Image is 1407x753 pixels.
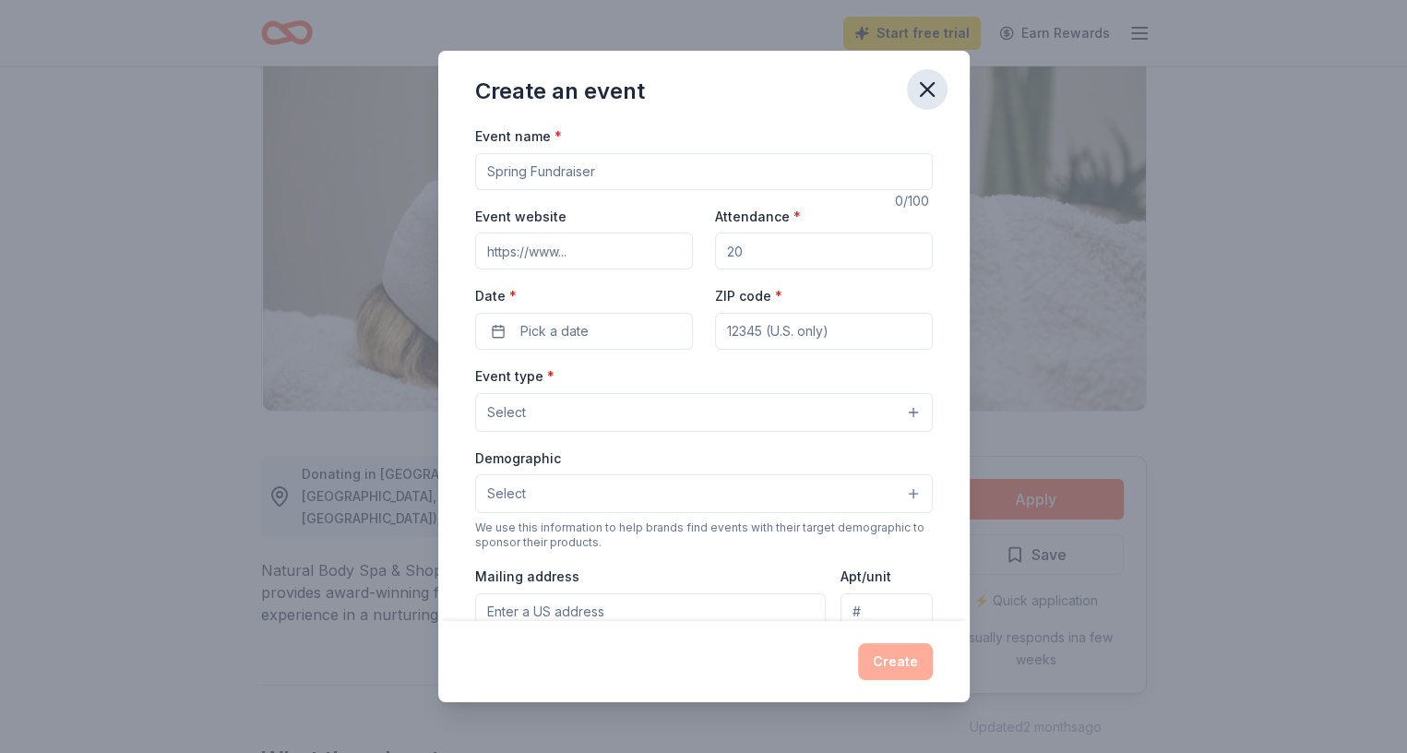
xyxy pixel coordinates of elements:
label: Date [475,287,693,305]
div: 0 /100 [895,190,933,212]
span: Pick a date [520,320,589,342]
div: We use this information to help brands find events with their target demographic to sponsor their... [475,520,933,550]
input: Spring Fundraiser [475,153,933,190]
label: ZIP code [715,287,782,305]
input: https://www... [475,233,693,269]
span: Select [487,401,526,424]
label: Apt/unit [841,568,891,586]
input: Enter a US address [475,593,827,630]
label: Mailing address [475,568,579,586]
button: Pick a date [475,313,693,350]
button: Select [475,393,933,432]
input: 20 [715,233,933,269]
input: # [841,593,932,630]
label: Event website [475,208,566,226]
button: Select [475,474,933,513]
label: Event name [475,127,562,146]
label: Event type [475,367,554,386]
div: Create an event [475,77,645,106]
span: Select [487,483,526,505]
label: Attendance [715,208,801,226]
label: Demographic [475,449,561,468]
input: 12345 (U.S. only) [715,313,933,350]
